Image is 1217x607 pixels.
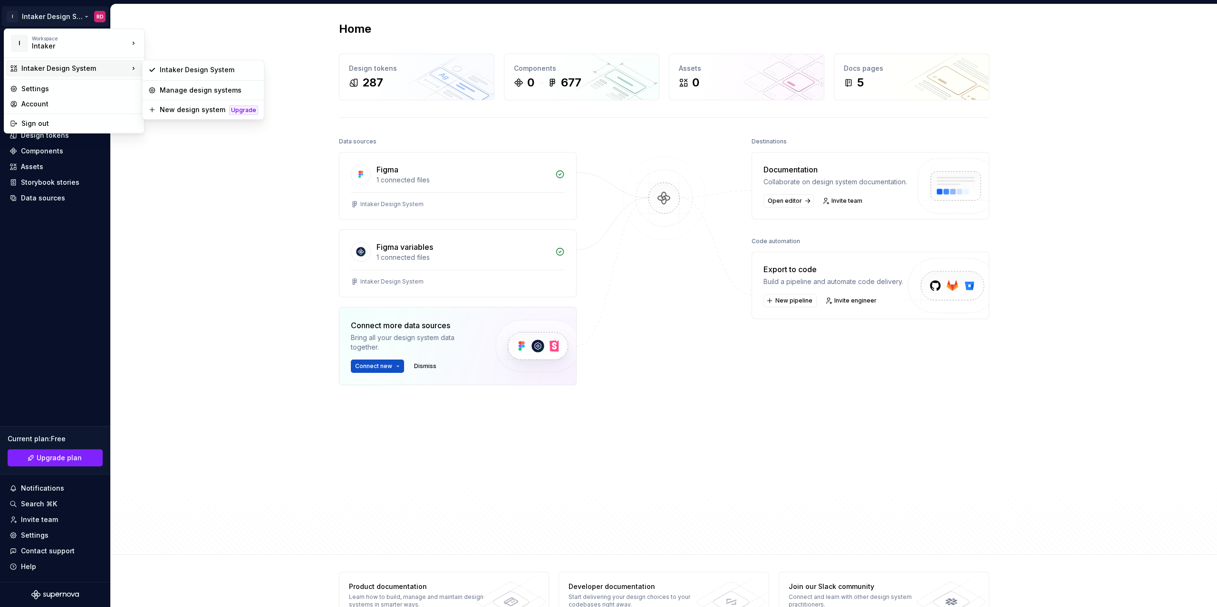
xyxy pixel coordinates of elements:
[21,99,138,109] div: Account
[160,65,258,75] div: Intaker Design System
[32,36,129,41] div: Workspace
[160,105,225,114] div: New design system
[11,35,28,52] div: I
[21,84,138,94] div: Settings
[160,85,258,95] div: Manage design systems
[32,41,113,51] div: Intaker
[21,64,129,73] div: Intaker Design System
[21,119,138,128] div: Sign out
[229,105,258,115] div: Upgrade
